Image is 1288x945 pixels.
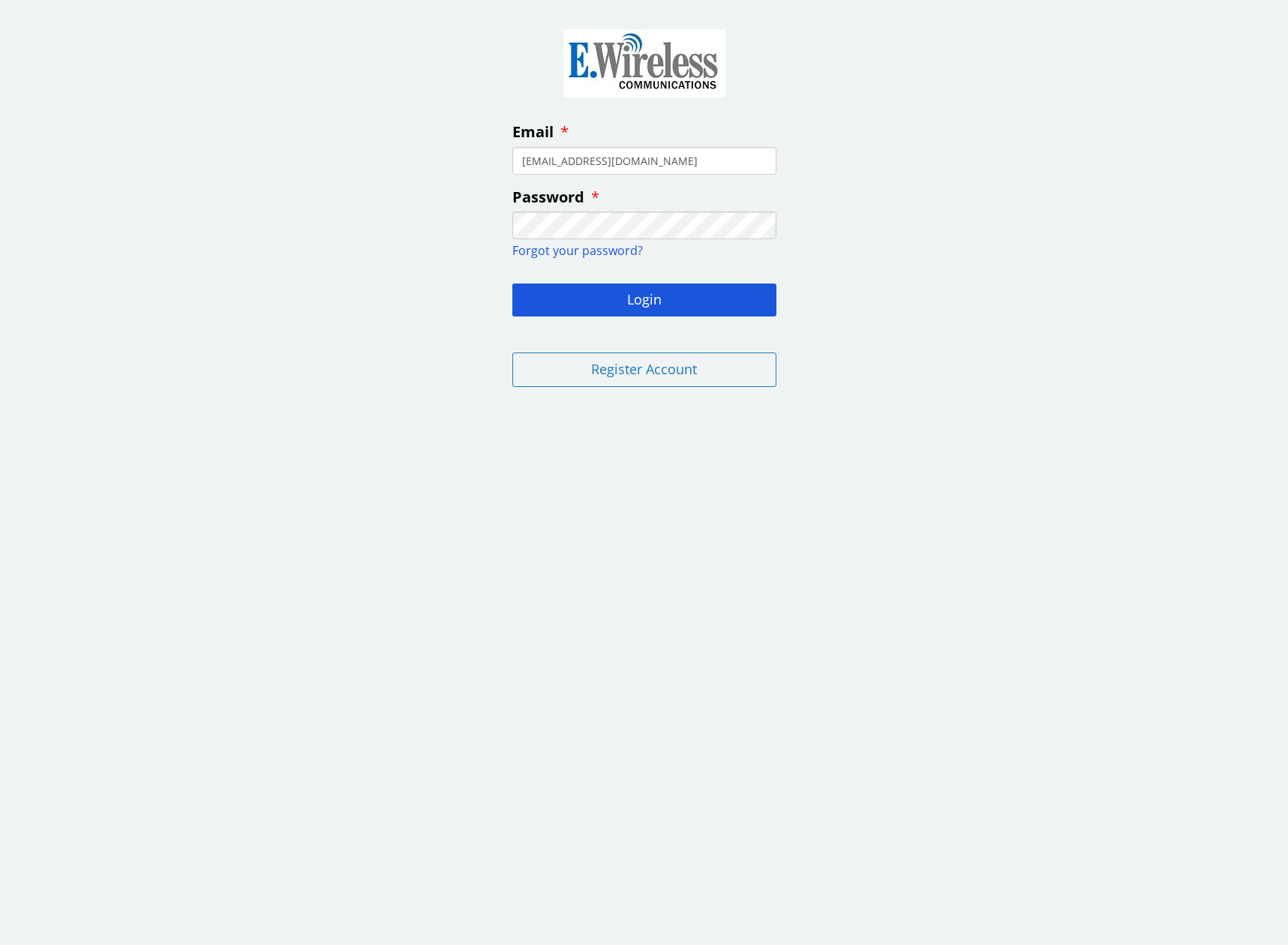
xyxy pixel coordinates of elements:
[512,283,776,316] button: Login
[512,352,776,387] button: Register Account
[512,187,584,207] span: Password
[512,147,776,175] input: enter your email address
[512,242,643,259] a: Forgot your password?
[512,121,554,142] span: Email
